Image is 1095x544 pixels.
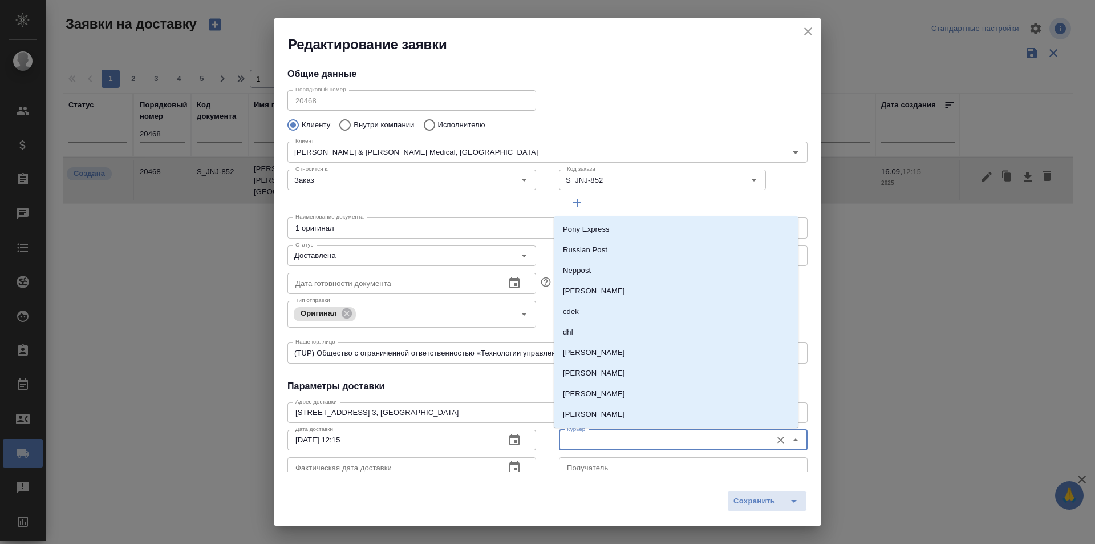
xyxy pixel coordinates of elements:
button: Если заполнить эту дату, автоматически создастся заявка, чтобы забрать готовые документы [538,275,553,289]
button: Open [516,172,532,188]
p: [PERSON_NAME] [563,285,625,297]
h2: Редактирование заявки [288,35,821,54]
button: close [800,23,817,40]
p: [PERSON_NAME] [563,409,625,420]
p: [PERSON_NAME] [563,347,625,358]
p: Исполнителю [438,119,485,131]
textarea: [STREET_ADDRESS] 3, [GEOGRAPHIC_DATA] [295,408,800,417]
p: Pony Express [563,224,610,235]
h4: Общие данные [287,67,808,81]
p: dhl [563,327,573,338]
div: split button [727,491,807,511]
p: Russian Post [563,244,607,256]
button: Close [788,432,804,448]
button: Open [516,306,532,322]
h4: Параметры доставки [287,380,808,393]
button: Добавить [559,192,595,213]
p: Клиенту [302,119,330,131]
p: [PERSON_NAME] [563,368,625,379]
button: Open [516,248,532,264]
button: Сохранить [727,491,781,511]
span: Оригинал [294,309,344,317]
p: cdek [563,306,579,317]
p: Внутри компании [354,119,414,131]
button: Очистить [773,432,789,448]
div: Оригинал [294,307,356,321]
span: Сохранить [733,495,775,508]
p: [PERSON_NAME] [563,388,625,400]
button: Open [788,144,804,160]
button: Open [746,172,762,188]
p: Neppost [563,265,591,276]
